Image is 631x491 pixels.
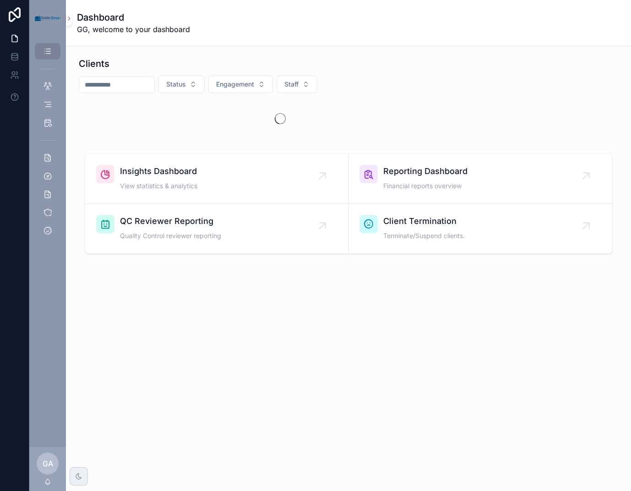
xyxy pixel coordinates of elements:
img: App logo [35,16,60,21]
button: Select Button [158,76,205,93]
span: Terminate/Suspend clients. [383,231,465,240]
a: Client TerminationTerminate/Suspend clients. [348,204,612,253]
span: Staff [284,80,299,89]
a: Reporting DashboardFinancial reports overview [348,154,612,204]
button: Select Button [277,76,317,93]
span: Engagement [216,80,254,89]
span: QC Reviewer Reporting [120,215,221,228]
span: Quality Control reviewer reporting [120,231,221,240]
a: QC Reviewer ReportingQuality Control reviewer reporting [85,204,348,253]
span: View statistics & analytics [120,181,197,191]
span: Insights Dashboard [120,165,197,178]
span: Client Termination [383,215,465,228]
span: Financial reports overview [383,181,468,191]
span: Status [166,80,186,89]
span: GA [43,458,53,469]
h1: Clients [79,57,109,70]
span: Reporting Dashboard [383,165,468,178]
div: scrollable content [29,37,66,251]
span: GG, welcome to your dashboard [77,24,190,35]
a: Insights DashboardView statistics & analytics [85,154,348,204]
button: Select Button [208,76,273,93]
h1: Dashboard [77,11,190,24]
